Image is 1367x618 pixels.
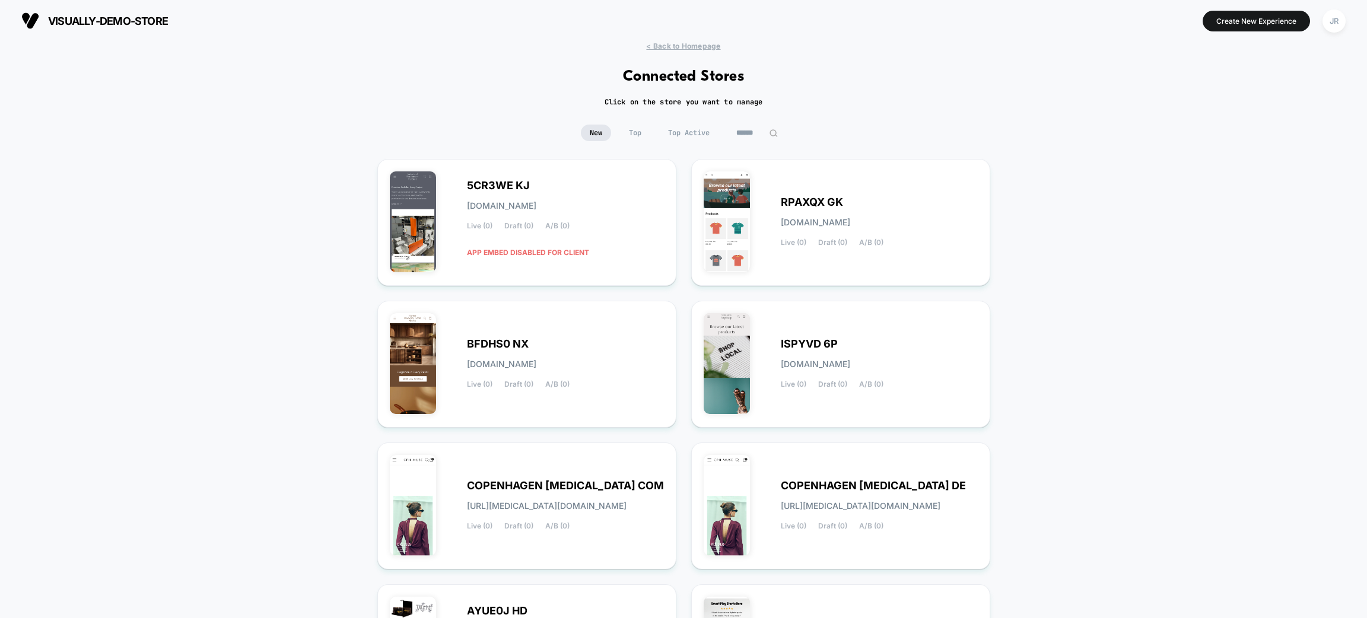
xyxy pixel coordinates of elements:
[781,238,806,247] span: Live (0)
[390,313,437,414] img: BFDHS0_NX
[1319,9,1349,33] button: JR
[781,502,940,510] span: [URL][MEDICAL_DATA][DOMAIN_NAME]
[859,380,883,388] span: A/B (0)
[781,360,850,368] span: [DOMAIN_NAME]
[21,12,39,30] img: Visually logo
[504,380,533,388] span: Draft (0)
[859,238,883,247] span: A/B (0)
[623,68,745,85] h1: Connected Stores
[48,15,168,27] span: visually-demo-store
[545,380,570,388] span: A/B (0)
[781,218,850,227] span: [DOMAIN_NAME]
[467,360,536,368] span: [DOMAIN_NAME]
[781,198,843,206] span: RPAXQX GK
[467,482,664,490] span: COPENHAGEN [MEDICAL_DATA] COM
[390,455,437,556] img: COPENHAGEN_MUSE_COM
[467,181,530,190] span: 5CR3WE KJ
[545,222,570,230] span: A/B (0)
[467,607,527,615] span: AYUE0J HD
[781,522,806,530] span: Live (0)
[781,482,966,490] span: COPENHAGEN [MEDICAL_DATA] DE
[467,380,492,388] span: Live (0)
[467,340,529,348] span: BFDHS0 NX
[605,97,763,107] h2: Click on the store you want to manage
[659,125,719,141] span: Top Active
[1323,9,1346,33] div: JR
[818,238,847,247] span: Draft (0)
[467,502,627,510] span: [URL][MEDICAL_DATA][DOMAIN_NAME]
[581,125,611,141] span: New
[18,11,171,30] button: visually-demo-store
[704,455,751,556] img: COPENHAGEN_MUSE_DE
[545,522,570,530] span: A/B (0)
[1203,11,1310,31] button: Create New Experience
[504,522,533,530] span: Draft (0)
[504,222,533,230] span: Draft (0)
[467,202,536,210] span: [DOMAIN_NAME]
[859,522,883,530] span: A/B (0)
[704,313,751,414] img: ISPYVD_6P
[620,125,650,141] span: Top
[704,171,751,272] img: RPAXQX_GK
[467,522,492,530] span: Live (0)
[818,522,847,530] span: Draft (0)
[818,380,847,388] span: Draft (0)
[646,42,720,50] span: < Back to Homepage
[781,340,838,348] span: ISPYVD 6P
[769,129,778,138] img: edit
[467,222,492,230] span: Live (0)
[781,380,806,388] span: Live (0)
[467,242,589,263] span: APP EMBED DISABLED FOR CLIENT
[390,171,437,272] img: 5CR3WE_KJ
